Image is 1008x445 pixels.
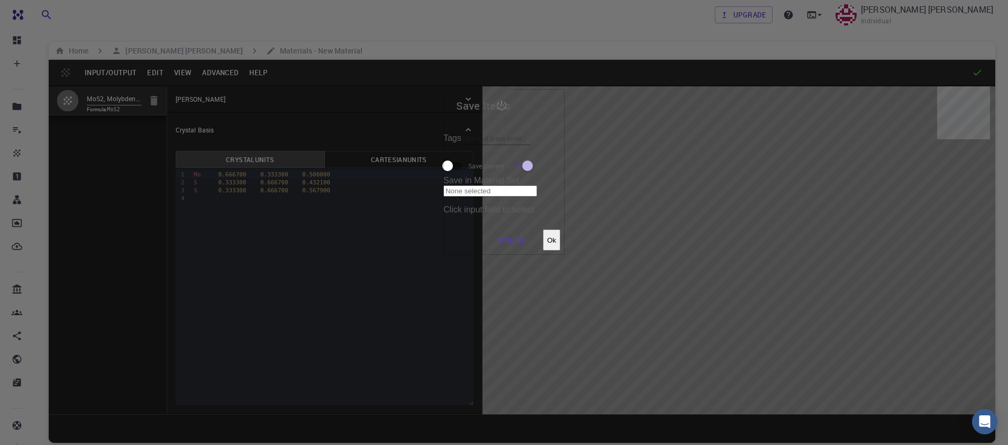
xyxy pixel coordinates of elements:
h2: Save Items [443,89,565,123]
div: Open Intercom Messenger [972,409,997,434]
input: Type and press enter... [461,131,530,145]
span: Save current [468,161,504,171]
p: Click input field to select [443,205,565,215]
input: None selected [443,185,537,197]
label: Tags [443,133,461,143]
button: Ok [543,229,560,251]
button: Cancel [488,229,534,251]
label: Save in Material Set [443,176,519,185]
span: Public [538,161,556,171]
span: Support [21,7,59,17]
